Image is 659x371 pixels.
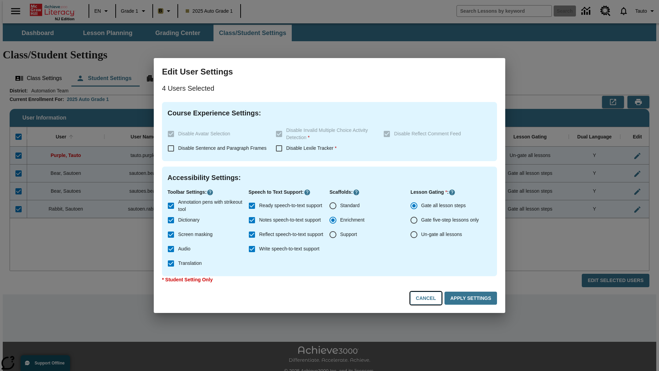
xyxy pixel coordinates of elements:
[411,189,492,196] p: Lesson Gating :
[340,216,365,224] span: Enrichment
[444,292,497,305] button: Apply Settings
[178,145,267,151] span: Disable Sentence and Paragraph Frames
[259,231,323,238] span: Reflect speech-to-text support
[421,202,466,209] span: Gate all lesson steps
[304,189,311,196] button: Click here to know more about
[164,127,270,141] label: These settings are specific to individual classes. To see these settings or make changes, please ...
[340,202,360,209] span: Standard
[162,66,497,77] h3: Edit User Settings
[178,260,202,267] span: Translation
[167,189,248,196] p: Toolbar Settings :
[162,276,497,283] p: * Student Setting Only
[178,131,230,136] span: Disable Avatar Selection
[394,131,461,136] span: Disable Reflect Comment Feed
[286,145,337,151] span: Disable Lexile Tracker
[162,83,497,94] p: 4 Users Selected
[259,202,322,209] span: Ready speech-to-text support
[421,216,479,224] span: Gate five-step lessons only
[329,189,411,196] p: Scaffolds :
[449,189,455,196] button: Click here to know more about
[410,292,442,305] button: Cancel
[178,231,212,238] span: Screen masking
[259,216,321,224] span: Notes speech-to-text support
[178,216,199,224] span: Dictionary
[207,189,213,196] button: Click here to know more about
[353,189,360,196] button: Click here to know more about
[380,127,486,141] label: These settings are specific to individual classes. To see these settings or make changes, please ...
[167,172,492,183] h4: Accessibility Settings :
[286,127,368,140] span: Disable Invalid Multiple Choice Activity Detection
[259,245,320,252] span: Write speech-to-text support
[178,199,243,213] span: Annotation pens with strikeout tool
[248,189,329,196] p: Speech to Text Support :
[340,231,357,238] span: Support
[167,108,492,119] h4: Course Experience Settings :
[421,231,462,238] span: Un-gate all lessons
[178,245,190,252] span: Audio
[272,127,378,141] label: These settings are specific to individual classes. To see these settings or make changes, please ...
